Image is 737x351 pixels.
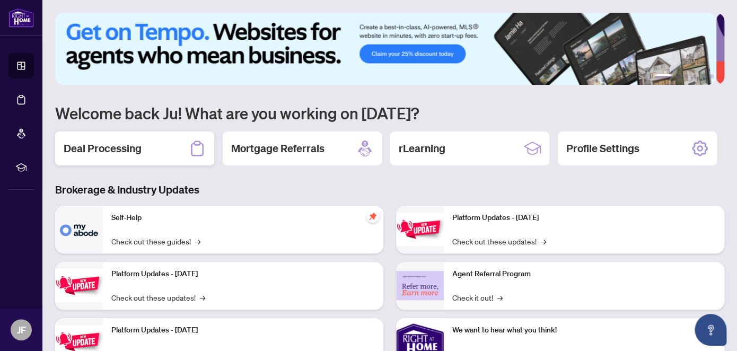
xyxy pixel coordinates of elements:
p: Platform Updates - [DATE] [452,212,716,224]
span: → [195,235,200,247]
span: → [541,235,546,247]
button: 4 [692,74,697,78]
p: Platform Updates - [DATE] [111,268,375,280]
span: → [200,292,205,303]
img: Agent Referral Program [396,271,444,300]
img: Platform Updates - June 23, 2025 [396,213,444,246]
p: Platform Updates - [DATE] [111,324,375,336]
h2: Deal Processing [64,141,142,156]
h2: rLearning [399,141,445,156]
p: Self-Help [111,212,375,224]
a: Check out these updates!→ [111,292,205,303]
p: We want to hear what you think! [452,324,716,336]
span: → [497,292,503,303]
button: 5 [701,74,705,78]
img: Platform Updates - September 16, 2025 [55,269,103,302]
img: Self-Help [55,206,103,253]
h2: Profile Settings [566,141,639,156]
button: 6 [709,74,714,78]
img: Slide 0 [55,13,716,85]
button: 2 [675,74,680,78]
a: Check out these guides!→ [111,235,200,247]
h2: Mortgage Referrals [231,141,324,156]
h1: Welcome back Ju! What are you working on [DATE]? [55,103,724,123]
a: Check it out!→ [452,292,503,303]
img: logo [8,8,34,28]
a: Check out these updates!→ [452,235,546,247]
button: 3 [684,74,688,78]
p: Agent Referral Program [452,268,716,280]
button: 1 [654,74,671,78]
span: JF [17,322,26,337]
h3: Brokerage & Industry Updates [55,182,724,197]
button: Open asap [695,314,726,346]
span: pushpin [366,210,379,223]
